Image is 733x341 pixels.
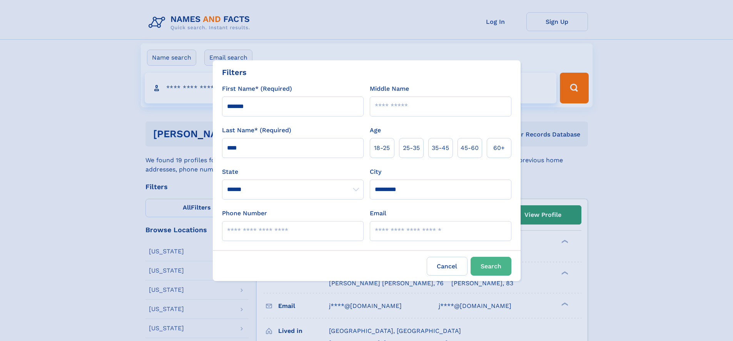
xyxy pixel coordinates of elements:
[493,143,505,153] span: 60+
[471,257,511,276] button: Search
[222,84,292,93] label: First Name* (Required)
[370,209,386,218] label: Email
[222,67,247,78] div: Filters
[370,84,409,93] label: Middle Name
[370,167,381,176] label: City
[222,209,267,218] label: Phone Number
[222,167,364,176] label: State
[403,143,420,153] span: 25‑35
[222,126,291,135] label: Last Name* (Required)
[370,126,381,135] label: Age
[427,257,468,276] label: Cancel
[374,143,390,153] span: 18‑25
[461,143,479,153] span: 45‑60
[432,143,449,153] span: 35‑45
